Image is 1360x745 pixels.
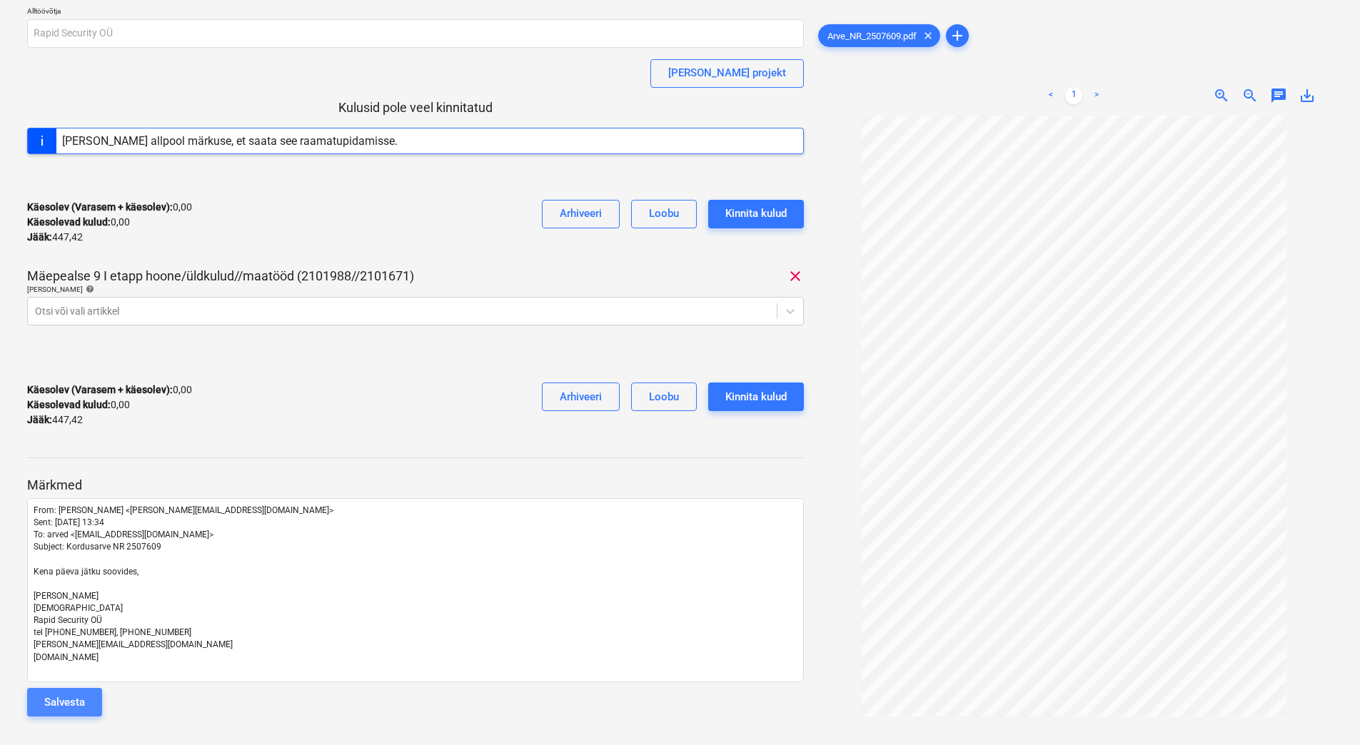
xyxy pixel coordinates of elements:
[27,397,130,412] p: 0,00
[34,567,138,577] span: Kena päeva jätku soovides,
[27,412,83,427] p: 447,42
[819,31,925,41] span: Arve_NR_2507609.pdf
[27,231,52,243] strong: Jääk :
[34,627,191,637] span: tel [PHONE_NUMBER], [PHONE_NUMBER]
[725,387,787,406] div: Kinnita kulud
[1241,87,1259,104] span: zoom_out
[649,387,679,406] div: Loobu
[27,6,804,19] p: Alltöövõtja
[542,200,620,228] button: Arhiveeri
[1270,87,1287,104] span: chat
[34,542,161,552] span: Subject: Kordusarve NR 2507609
[34,615,102,625] span: Rapid Security OÜ
[34,639,233,649] span: [PERSON_NAME][EMAIL_ADDRESS][DOMAIN_NAME]
[1042,87,1059,104] a: Previous page
[725,204,787,223] div: Kinnita kulud
[560,387,602,406] div: Arhiveeri
[631,382,697,411] button: Loobu
[27,399,111,410] strong: Käesolevad kulud :
[949,27,966,44] span: add
[62,134,398,148] div: [PERSON_NAME] allpool märkuse, et saata see raamatupidamisse.
[27,688,102,716] button: Salvesta
[34,591,99,601] span: [PERSON_NAME]
[34,603,123,613] span: [DEMOGRAPHIC_DATA]
[920,27,937,44] span: clear
[27,382,192,397] p: 0,00
[34,529,213,539] span: To: arved <[EMAIL_ADDRESS][DOMAIN_NAME]>
[27,201,173,213] strong: Käesolev (Varasem + käesolev) :
[708,382,804,411] button: Kinnita kulud
[34,652,99,662] span: [DOMAIN_NAME]
[708,200,804,228] button: Kinnita kulud
[27,285,804,294] div: [PERSON_NAME]
[27,19,804,48] input: Alltöövõtja
[1065,87,1082,104] a: Page 1 is your current page
[27,268,414,285] p: Mäepealse 9 I etapp hoone/üldkulud//maatööd (2101988//2101671)
[27,215,130,230] p: 0,00
[34,505,333,515] span: From: [PERSON_NAME] <[PERSON_NAME][EMAIL_ADDRESS][DOMAIN_NAME]>
[44,693,85,711] div: Salvesta
[668,64,786,82] div: [PERSON_NAME] projekt
[83,285,94,293] span: help
[787,268,804,285] span: clear
[542,382,620,411] button: Arhiveeri
[650,59,804,88] button: [PERSON_NAME] projekt
[1289,676,1360,745] iframe: Chat Widget
[27,216,111,228] strong: Käesolevad kulud :
[1299,87,1316,104] span: save_alt
[1088,87,1105,104] a: Next page
[27,414,52,425] strong: Jääk :
[631,200,697,228] button: Loobu
[27,477,804,494] p: Märkmed
[34,517,104,527] span: Sent: [DATE] 13:34
[560,204,602,223] div: Arhiveeri
[1213,87,1230,104] span: zoom_in
[649,204,679,223] div: Loobu
[27,200,192,215] p: 0,00
[27,230,83,245] p: 447,42
[818,24,940,47] div: Arve_NR_2507609.pdf
[27,384,173,395] strong: Käesolev (Varasem + käesolev) :
[27,99,804,116] p: Kulusid pole veel kinnitatud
